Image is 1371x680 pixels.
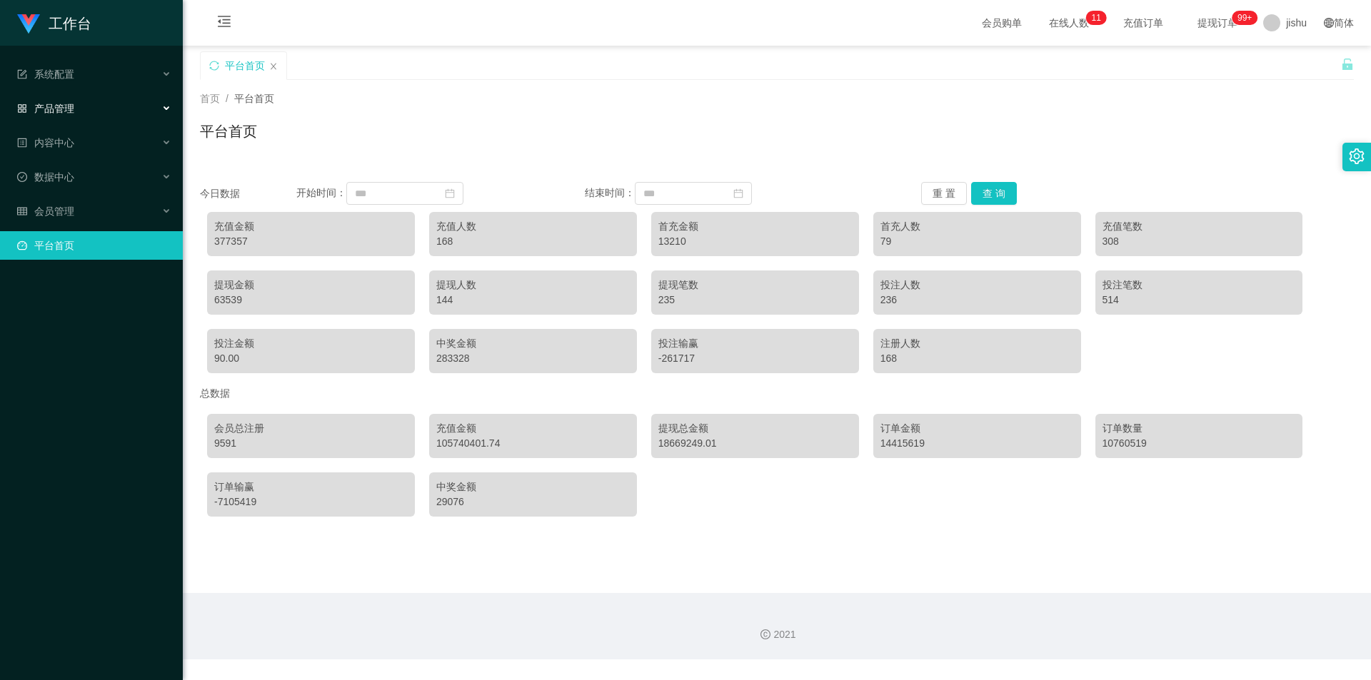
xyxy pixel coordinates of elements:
div: 105740401.74 [436,436,630,451]
div: 充值金额 [214,219,408,234]
i: 图标: copyright [760,629,770,639]
span: 结束时间： [585,187,635,198]
span: 在线人数 [1042,18,1096,28]
a: 图标: dashboard平台首页 [17,231,171,260]
span: 内容中心 [17,137,74,148]
div: 18669249.01 [658,436,852,451]
p: 1 [1092,11,1097,25]
div: 提现金额 [214,278,408,293]
div: 提现人数 [436,278,630,293]
div: 144 [436,293,630,308]
button: 重 置 [921,182,967,205]
div: 29076 [436,494,630,509]
div: 注册人数 [880,336,1074,351]
div: 充值金额 [436,421,630,436]
div: 订单数量 [1103,421,1296,436]
span: 数据中心 [17,171,74,183]
div: 首充金额 [658,219,852,234]
div: 9591 [214,436,408,451]
a: 工作台 [17,17,91,29]
div: 会员总注册 [214,421,408,436]
div: 投注人数 [880,278,1074,293]
div: 提现笔数 [658,278,852,293]
div: 平台首页 [225,52,265,79]
i: 图标: check-circle-o [17,172,27,182]
div: 10760519 [1103,436,1296,451]
i: 图标: form [17,69,27,79]
div: 90.00 [214,351,408,366]
div: 中奖金额 [436,336,630,351]
span: 产品管理 [17,103,74,114]
span: 充值订单 [1116,18,1170,28]
span: 系统配置 [17,68,74,80]
div: 投注输赢 [658,336,852,351]
div: 168 [436,234,630,249]
div: 提现总金额 [658,421,852,436]
i: 图标: calendar [445,188,455,198]
div: 514 [1103,293,1296,308]
span: 会员管理 [17,205,74,217]
i: 图标: global [1324,18,1334,28]
i: 图标: sync [209,61,219,71]
h1: 平台首页 [200,121,257,142]
div: 14415619 [880,436,1074,451]
div: 168 [880,351,1074,366]
div: 308 [1103,234,1296,249]
i: 图标: setting [1349,148,1365,164]
sup: 11 [1086,11,1107,25]
div: 总数据 [200,380,1354,407]
span: 平台首页 [234,93,274,104]
div: 235 [658,293,852,308]
div: 377357 [214,234,408,249]
div: -7105419 [214,494,408,509]
button: 查 询 [971,182,1017,205]
i: 图标: close [269,62,278,71]
div: -261717 [658,351,852,366]
div: 投注金额 [214,336,408,351]
img: logo.9652507e.png [17,14,40,34]
i: 图标: appstore-o [17,103,27,113]
div: 2021 [194,627,1360,642]
div: 订单金额 [880,421,1074,436]
div: 充值人数 [436,219,630,234]
div: 首充人数 [880,219,1074,234]
div: 283328 [436,351,630,366]
div: 13210 [658,234,852,249]
sup: 971 [1232,11,1257,25]
i: 图标: table [17,206,27,216]
i: 图标: menu-fold [200,1,248,46]
div: 投注笔数 [1103,278,1296,293]
i: 图标: calendar [733,188,743,198]
i: 图标: profile [17,138,27,148]
h1: 工作台 [49,1,91,46]
div: 今日数据 [200,186,296,201]
div: 236 [880,293,1074,308]
span: 开始时间： [296,187,346,198]
div: 充值笔数 [1103,219,1296,234]
span: 首页 [200,93,220,104]
span: / [226,93,228,104]
div: 订单输赢 [214,479,408,494]
i: 图标: unlock [1341,58,1354,71]
span: 提现订单 [1190,18,1245,28]
div: 79 [880,234,1074,249]
div: 63539 [214,293,408,308]
div: 中奖金额 [436,479,630,494]
p: 1 [1096,11,1101,25]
